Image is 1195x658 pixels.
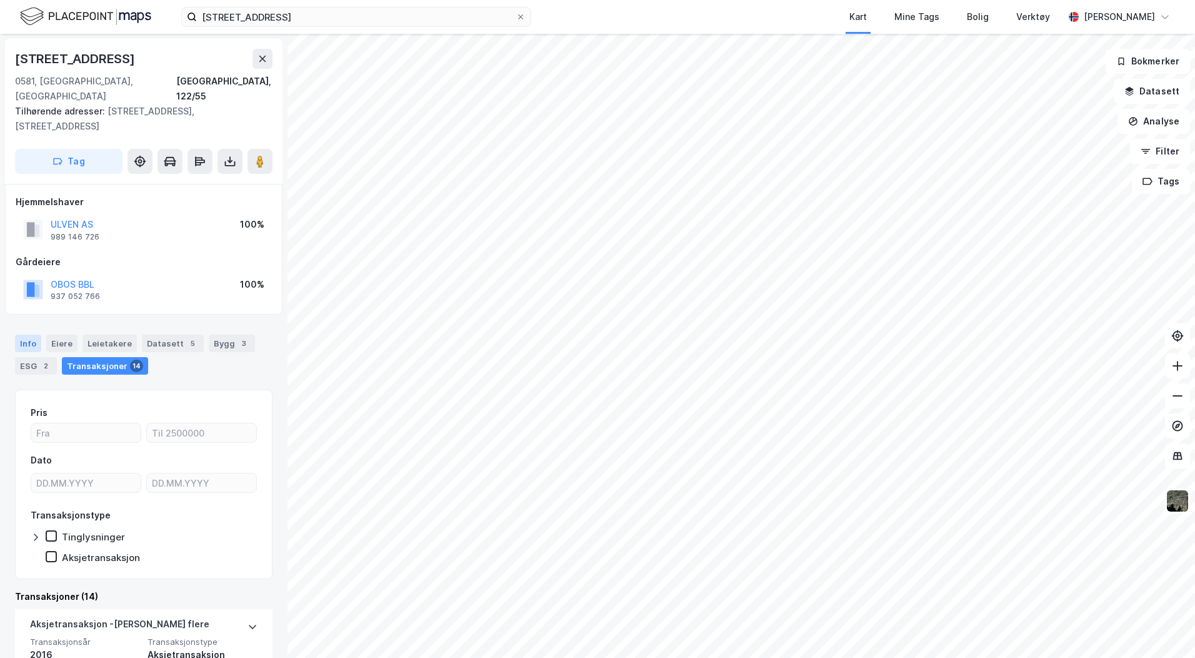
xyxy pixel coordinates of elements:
div: Bygg [209,335,255,352]
div: [STREET_ADDRESS], [STREET_ADDRESS] [15,104,262,134]
input: DD.MM.YYYY [147,473,256,492]
div: Verktøy [1016,9,1050,24]
button: Bokmerker [1106,49,1190,74]
div: Leietakere [82,335,137,352]
button: Filter [1130,139,1190,164]
div: [GEOGRAPHIC_DATA], 122/55 [176,74,272,104]
div: Eiere [46,335,77,352]
div: Pris [31,405,47,420]
img: logo.f888ab2527a4732fd821a326f86c7f29.svg [20,6,151,28]
div: 0581, [GEOGRAPHIC_DATA], [GEOGRAPHIC_DATA] [15,74,176,104]
div: [PERSON_NAME] [1084,9,1155,24]
div: Aksjetransaksjon [62,552,140,564]
button: Tags [1132,169,1190,194]
div: Bolig [967,9,989,24]
div: Hjemmelshaver [16,195,272,210]
div: Datasett [142,335,204,352]
div: Transaksjoner (14) [15,589,272,604]
div: 5 [186,337,199,350]
input: Til 2500000 [147,423,256,442]
span: Transaksjonsår [30,637,140,647]
button: Tag [15,149,122,174]
div: [STREET_ADDRESS] [15,49,137,69]
div: Mine Tags [894,9,939,24]
div: ESG [15,357,57,375]
div: 937 052 766 [51,291,100,301]
div: 2 [39,360,52,372]
button: Datasett [1114,79,1190,104]
div: 3 [237,337,250,350]
div: Kontrollprogram for chat [1132,598,1195,658]
iframe: Chat Widget [1132,598,1195,658]
span: Tilhørende adresser: [15,106,107,116]
div: 989 146 726 [51,232,99,242]
div: Gårdeiere [16,255,272,270]
input: Søk på adresse, matrikkel, gårdeiere, leietakere eller personer [197,8,516,26]
div: Info [15,335,41,352]
div: 100% [240,217,264,232]
img: 9k= [1166,489,1189,513]
div: Kart [849,9,867,24]
div: Tinglysninger [62,531,125,543]
div: 100% [240,277,264,292]
div: Dato [31,453,52,468]
div: 14 [130,360,143,372]
div: Transaksjonstype [31,508,111,523]
input: Fra [31,423,141,442]
span: Transaksjonstype [147,637,257,647]
input: DD.MM.YYYY [31,473,141,492]
div: Transaksjoner [62,357,148,375]
div: Aksjetransaksjon - [PERSON_NAME] flere [30,617,209,637]
button: Analyse [1117,109,1190,134]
